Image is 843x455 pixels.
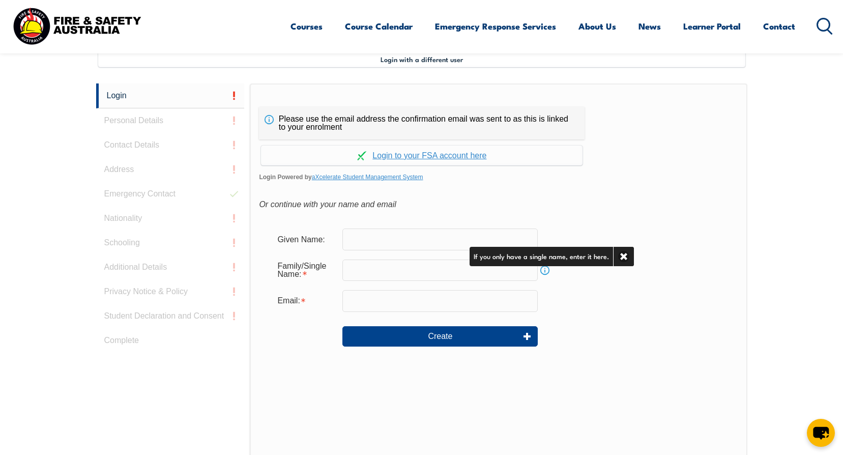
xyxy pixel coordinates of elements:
[763,13,795,40] a: Contact
[578,13,616,40] a: About Us
[342,326,538,347] button: Create
[357,151,366,160] img: Log in withaxcelerate
[96,83,245,108] a: Login
[312,174,423,181] a: aXcelerate Student Management System
[259,169,738,185] span: Login Powered by
[269,291,342,310] div: Email is required.
[269,230,342,249] div: Given Name:
[638,13,661,40] a: News
[683,13,741,40] a: Learner Portal
[381,55,463,63] span: Login with a different user
[269,257,342,284] div: Family/Single Name is required.
[259,107,585,139] div: Please use the email address the confirmation email was sent to as this is linked to your enrolment
[538,263,552,277] a: Info
[613,247,634,266] a: Close
[345,13,413,40] a: Course Calendar
[290,13,323,40] a: Courses
[435,13,556,40] a: Emergency Response Services
[259,197,738,212] div: Or continue with your name and email
[807,419,835,447] button: chat-button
